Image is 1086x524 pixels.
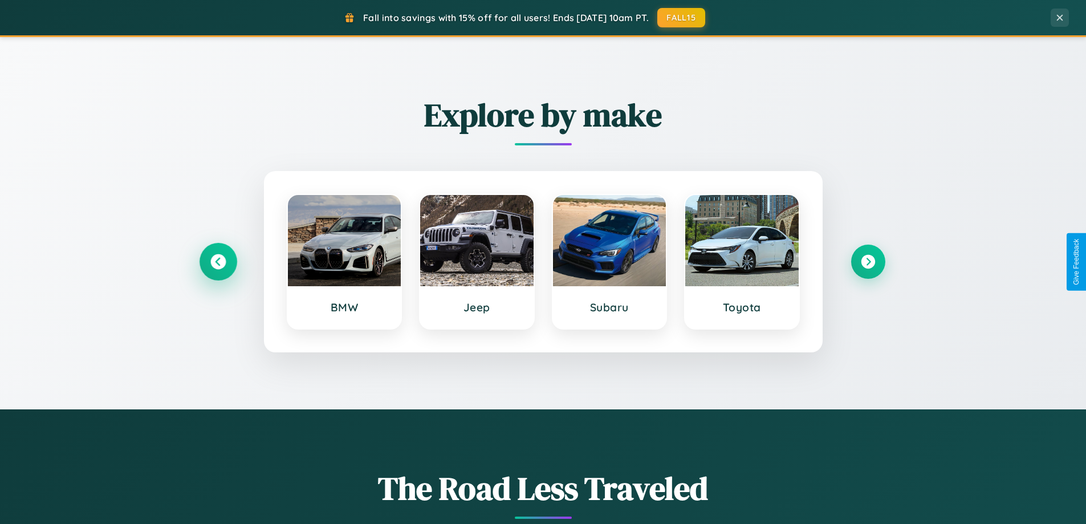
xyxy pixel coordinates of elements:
[201,466,885,510] h1: The Road Less Traveled
[1072,239,1080,285] div: Give Feedback
[201,93,885,137] h2: Explore by make
[697,300,787,314] h3: Toyota
[657,8,705,27] button: FALL15
[564,300,655,314] h3: Subaru
[299,300,390,314] h3: BMW
[363,12,649,23] span: Fall into savings with 15% off for all users! Ends [DATE] 10am PT.
[432,300,522,314] h3: Jeep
